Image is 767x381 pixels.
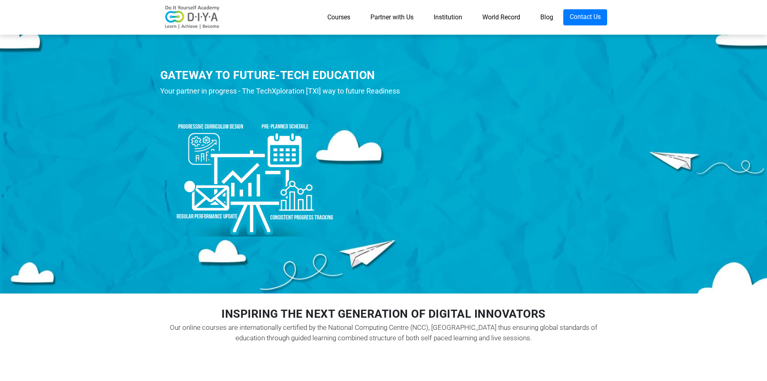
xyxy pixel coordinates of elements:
[360,9,424,25] a: Partner with Us
[160,323,607,343] div: Our online courses are internationally certified by the National Computing Centre (NCC), [GEOGRAP...
[424,9,472,25] a: Institution
[563,9,607,25] a: Contact Us
[160,5,225,29] img: logo-v2.png
[472,9,530,25] a: World Record
[317,9,360,25] a: Courses
[160,85,416,97] div: Your partner in progress - The TechXploration [TXI] way to future Readiness
[160,67,416,83] div: GATEWAY TO FUTURE-TECH EDUCATION
[160,306,607,323] div: INSPIRING THE NEXT GENERATION OF DIGITAL INNOVATORS
[530,9,563,25] a: Blog
[160,101,345,240] img: ins-prod1.png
